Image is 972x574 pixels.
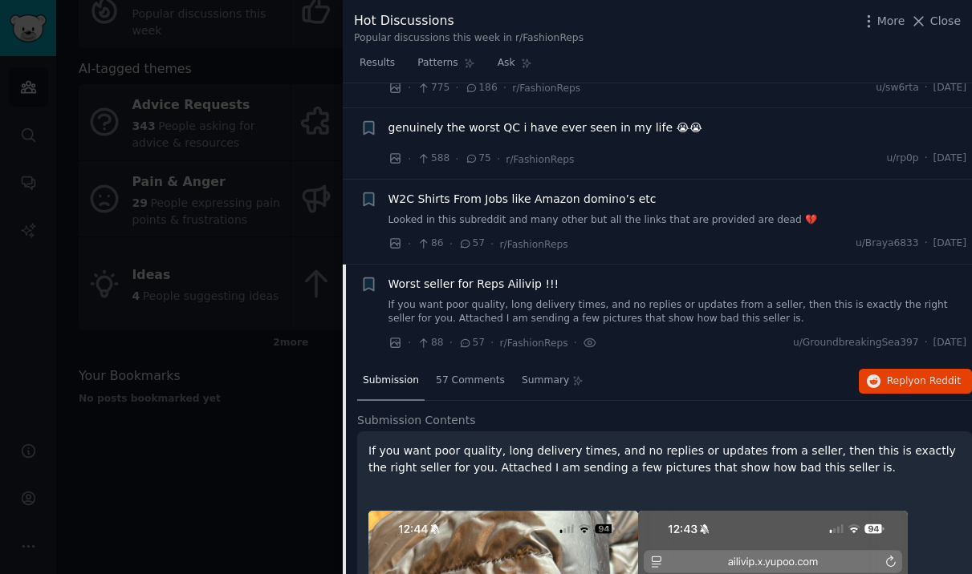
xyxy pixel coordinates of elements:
div: Popular discussions this week in r/FashionReps [354,31,584,46]
span: r/FashionReps [500,239,568,250]
span: r/FashionReps [506,154,574,165]
span: Patterns [417,56,458,71]
span: u/rp0p [886,152,918,166]
span: · [408,334,411,351]
button: Close [910,13,961,30]
span: Results [360,56,395,71]
a: genuinely the worst QC i have ever seen in my life 😭😭 [388,119,703,136]
span: u/sw6rta [876,81,918,95]
p: If you want poor quality, long delivery times, and no replies or updates from a seller, then this... [368,443,961,476]
span: · [490,334,494,351]
a: Looked in this subreddit and many other but all the links that are provided are dead 💔 [388,213,967,228]
span: 57 [458,236,485,251]
span: Submission [363,374,419,388]
span: · [925,336,928,350]
span: More [877,13,905,30]
span: · [408,79,411,96]
span: · [925,236,928,251]
span: · [925,152,928,166]
span: · [497,151,500,168]
span: 86 [417,236,443,251]
span: Reply [887,374,961,389]
span: · [574,334,577,351]
span: 88 [417,336,443,350]
span: · [490,236,494,253]
span: Submission Contents [357,412,476,429]
button: More [860,13,905,30]
span: · [408,236,411,253]
span: 186 [465,81,498,95]
span: [DATE] [933,236,966,251]
div: Hot Discussions [354,11,584,31]
span: [DATE] [933,81,966,95]
span: u/Braya6833 [856,236,919,251]
a: Ask [492,51,538,83]
span: · [925,81,928,95]
span: 57 Comments [436,374,505,388]
span: 588 [417,152,449,166]
span: · [455,151,458,168]
span: r/FashionReps [500,338,568,349]
span: u/GroundbreakingSea397 [793,336,919,350]
span: Close [930,13,961,30]
span: Ask [498,56,515,71]
span: 57 [458,336,485,350]
a: Worst seller for Reps Ailivip !!! [388,276,559,293]
span: [DATE] [933,336,966,350]
span: [DATE] [933,152,966,166]
span: on Reddit [914,375,961,386]
span: · [408,151,411,168]
span: · [449,334,453,351]
span: 775 [417,81,449,95]
span: · [503,79,506,96]
a: If you want poor quality, long delivery times, and no replies or updates from a seller, then this... [388,298,967,326]
span: 75 [465,152,491,166]
span: r/FashionReps [512,83,580,94]
a: Results [354,51,401,83]
button: Replyon Reddit [859,369,972,394]
a: Patterns [412,51,480,83]
a: W2C Shirts From Jobs like Amazon domino’s etc [388,191,657,208]
span: · [449,236,453,253]
span: Summary [522,374,569,388]
span: · [455,79,458,96]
